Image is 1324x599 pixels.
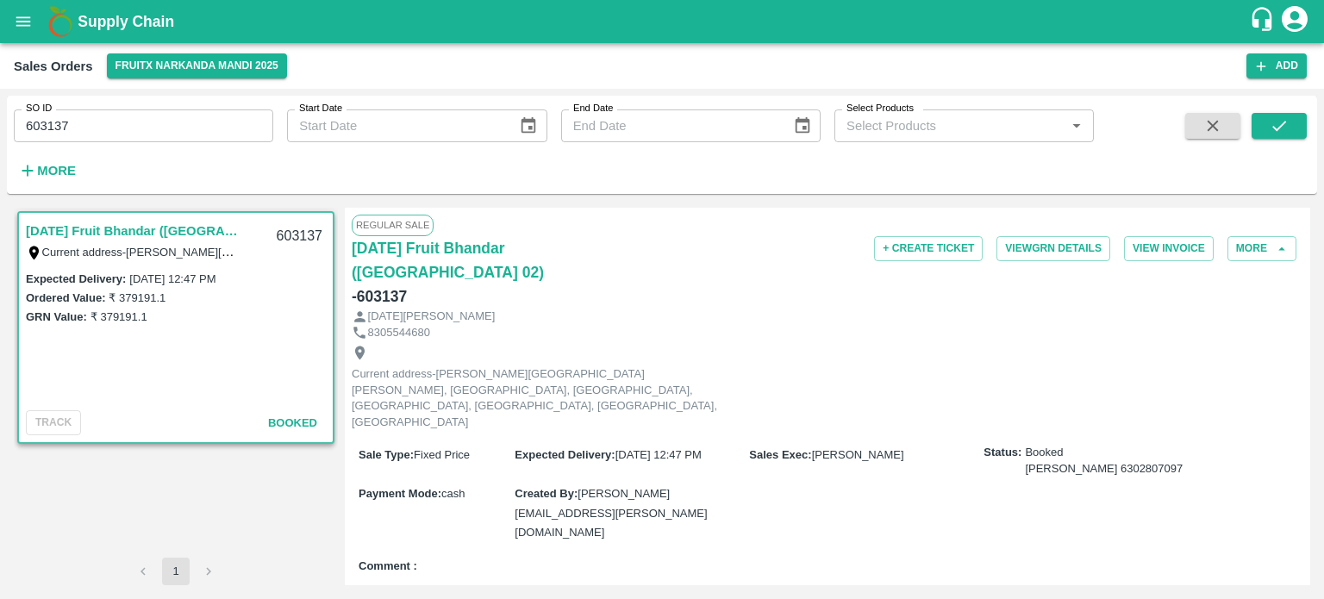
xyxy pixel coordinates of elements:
[1246,53,1307,78] button: Add
[162,558,190,585] button: page 1
[414,448,470,461] span: Fixed Price
[129,272,215,285] label: [DATE] 12:47 PM
[37,164,76,178] strong: More
[615,448,702,461] span: [DATE] 12:47 PM
[43,4,78,39] img: logo
[127,558,225,585] nav: pagination navigation
[1025,461,1183,477] div: [PERSON_NAME] 6302807097
[107,53,287,78] button: Select DC
[1065,115,1088,137] button: Open
[359,558,417,575] label: Comment :
[1249,6,1279,37] div: customer-support
[109,291,165,304] label: ₹ 379191.1
[359,487,441,500] label: Payment Mode :
[1025,445,1183,477] span: Booked
[368,325,430,341] p: 8305544680
[515,487,578,500] label: Created By :
[299,102,342,115] label: Start Date
[874,236,983,261] button: + Create Ticket
[78,13,174,30] b: Supply Chain
[14,156,80,185] button: More
[812,448,904,461] span: [PERSON_NAME]
[996,236,1110,261] button: ViewGRN Details
[359,448,414,461] label: Sale Type :
[515,487,707,539] span: [PERSON_NAME][EMAIL_ADDRESS][PERSON_NAME][DOMAIN_NAME]
[1279,3,1310,40] div: account of current user
[573,102,613,115] label: End Date
[268,416,317,429] span: Booked
[91,310,147,323] label: ₹ 379191.1
[749,448,811,461] label: Sales Exec :
[1227,236,1296,261] button: More
[3,2,43,41] button: open drawer
[515,448,615,461] label: Expected Delivery :
[352,366,740,430] p: Current address-[PERSON_NAME][GEOGRAPHIC_DATA][PERSON_NAME], [GEOGRAPHIC_DATA], [GEOGRAPHIC_DATA]...
[26,291,105,304] label: Ordered Value:
[984,445,1021,461] label: Status:
[786,109,819,142] button: Choose date
[26,220,241,242] a: [DATE] Fruit Bhandar ([GEOGRAPHIC_DATA] 02)
[352,215,434,235] span: Regular Sale
[26,310,87,323] label: GRN Value:
[561,109,779,142] input: End Date
[42,245,1165,259] label: Current address-[PERSON_NAME][GEOGRAPHIC_DATA][PERSON_NAME], [GEOGRAPHIC_DATA], [GEOGRAPHIC_DATA]...
[14,55,93,78] div: Sales Orders
[14,109,273,142] input: Enter SO ID
[352,284,407,309] h6: - 603137
[26,102,52,115] label: SO ID
[78,9,1249,34] a: Supply Chain
[266,216,333,257] div: 603137
[846,102,914,115] label: Select Products
[840,115,1060,137] input: Select Products
[1124,236,1214,261] button: View Invoice
[352,236,669,284] a: [DATE] Fruit Bhandar ([GEOGRAPHIC_DATA] 02)
[441,487,465,500] span: cash
[368,309,496,325] p: [DATE][PERSON_NAME]
[512,109,545,142] button: Choose date
[26,272,126,285] label: Expected Delivery :
[287,109,505,142] input: Start Date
